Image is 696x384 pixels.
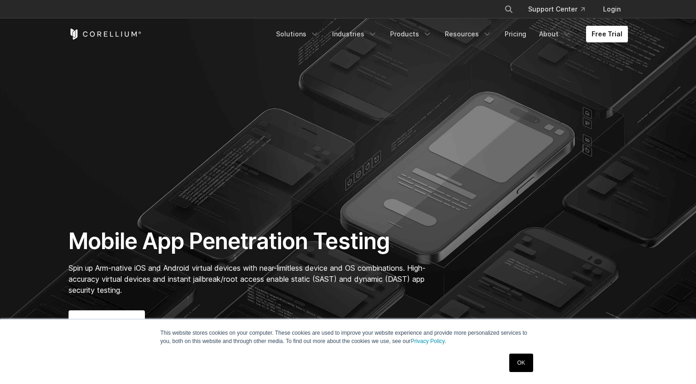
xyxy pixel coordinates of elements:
[596,1,628,17] a: Login
[509,354,533,372] a: OK
[69,263,426,295] span: Spin up Arm-native iOS and Android virtual devices with near-limitless device and OS combinations...
[270,26,628,42] div: Navigation Menu
[69,227,435,255] h1: Mobile App Penetration Testing
[493,1,628,17] div: Navigation Menu
[411,338,446,344] a: Privacy Policy.
[270,26,325,42] a: Solutions
[521,1,592,17] a: Support Center
[500,1,517,17] button: Search
[327,26,383,42] a: Industries
[586,26,628,42] a: Free Trial
[69,29,142,40] a: Corellium Home
[439,26,497,42] a: Resources
[499,26,532,42] a: Pricing
[534,26,577,42] a: About
[161,329,536,345] p: This website stores cookies on your computer. These cookies are used to improve your website expe...
[385,26,437,42] a: Products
